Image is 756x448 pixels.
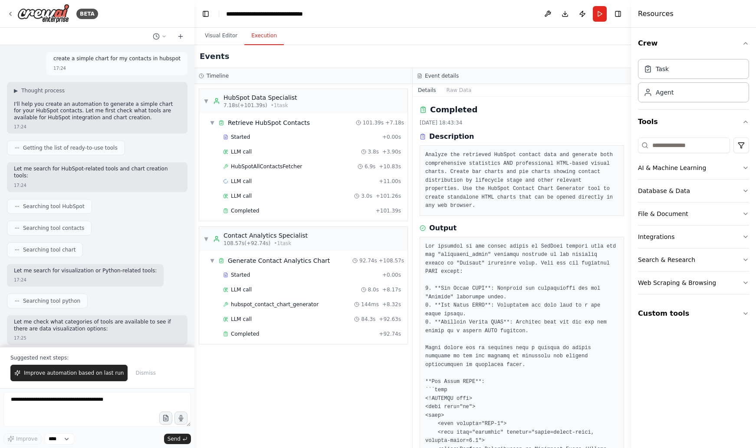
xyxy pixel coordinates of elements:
span: 3.8s [368,148,379,155]
span: + 0.00s [382,271,401,278]
div: Contact Analytics Specialist [224,231,308,240]
span: Searching tool HubSpot [23,203,85,210]
span: hubspot_contact_chart_generator [231,301,319,308]
span: Dismiss [135,370,155,376]
span: Improve automation based on last run [24,370,124,376]
div: 17:25 [14,335,26,341]
div: Integrations [638,232,674,241]
button: Database & Data [638,180,749,202]
span: Send [168,435,181,442]
span: Retrieve HubSpot Contacts [228,118,310,127]
div: 17:24 [14,277,26,283]
span: ▼ [210,119,215,126]
p: Let me check what categories of tools are available to see if there are data visualization options: [14,319,181,332]
button: AI & Machine Learning [638,157,749,179]
h3: Description [429,131,474,142]
span: 8.0s [368,286,379,293]
button: Visual Editor [198,27,244,45]
button: Tools [638,110,749,134]
div: HubSpot Data Specialist [224,93,297,102]
span: 144ms [361,301,379,308]
span: ▶ [14,87,18,94]
div: 17:24 [53,65,66,72]
span: ▼ [210,257,215,264]
img: Logo [17,4,69,23]
button: Dismiss [131,365,160,381]
nav: breadcrumb [226,10,303,18]
button: Send [164,434,191,444]
p: create a simple chart for my contacts in hubspot [53,56,181,62]
span: ▼ [204,98,209,105]
span: 108.57s (+92.74s) [224,240,270,247]
button: File & Document [638,203,749,225]
button: ▶Thought process [14,87,65,94]
span: + 92.63s [379,316,401,323]
span: LLM call [231,316,252,323]
span: Completed [231,207,259,214]
button: Web Scraping & Browsing [638,271,749,294]
span: ▼ [204,235,209,242]
span: Searching tool contacts [23,225,84,232]
button: Hide left sidebar [200,8,212,20]
span: LLM call [231,193,252,199]
p: Let me search for visualization or Python-related tools: [14,268,157,275]
span: + 108.57s [379,257,404,264]
button: Click to speak your automation idea [174,412,187,425]
button: Switch to previous chat [149,31,170,42]
button: Execution [244,27,284,45]
span: + 8.32s [382,301,401,308]
span: + 10.83s [379,163,401,170]
span: 7.18s (+101.39s) [224,102,267,109]
p: Let me search for HubSpot-related tools and chart creation tools: [14,166,181,179]
div: Crew [638,56,749,109]
button: Hide right sidebar [612,8,624,20]
button: Start a new chat [174,31,187,42]
button: Integrations [638,226,749,248]
span: Generate Contact Analytics Chart [228,256,330,265]
h3: Output [429,223,457,233]
span: 84.3s [361,316,375,323]
span: + 92.74s [379,330,401,337]
span: 6.9s [365,163,375,170]
span: + 11.00s [379,178,401,185]
span: + 3.90s [382,148,401,155]
span: + 101.26s [376,193,401,199]
div: Agent [656,88,674,97]
span: 92.74s [359,257,377,264]
span: Getting the list of ready-to-use tools [23,144,118,151]
span: Improve [16,435,37,442]
button: Custom tools [638,301,749,326]
span: LLM call [231,286,252,293]
div: Task [656,65,669,73]
h2: Completed [430,104,477,116]
button: Raw Data [441,84,477,96]
div: Web Scraping & Browsing [638,278,716,287]
span: + 7.18s [385,119,404,126]
div: 17:24 [14,182,26,189]
span: 3.0s [361,193,372,199]
div: AI & Machine Learning [638,164,706,172]
span: HubSpotAllContactsFetcher [231,163,302,170]
span: + 0.00s [382,134,401,141]
span: Started [231,134,250,141]
div: Database & Data [638,186,690,195]
p: I'll help you create an automation to generate a simple chart for your HubSpot contacts. Let me f... [14,101,181,121]
span: Started [231,271,250,278]
span: Searching tool python [23,298,80,304]
div: [DATE] 18:43:34 [420,119,624,126]
button: Search & Research [638,249,749,271]
button: Crew [638,31,749,56]
p: Suggested next steps: [10,354,184,361]
div: 17:24 [14,124,26,130]
h2: Events [200,50,229,62]
button: Upload files [159,412,172,425]
div: File & Document [638,209,688,218]
span: • 1 task [271,102,288,109]
pre: Analyze the retrieved HubSpot contact data and generate both comprehensive statistics AND profess... [425,151,618,210]
span: • 1 task [274,240,291,247]
button: Details [413,84,441,96]
span: LLM call [231,148,252,155]
span: Searching tool chart [23,246,76,253]
div: BETA [76,9,98,19]
span: + 8.17s [382,286,401,293]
